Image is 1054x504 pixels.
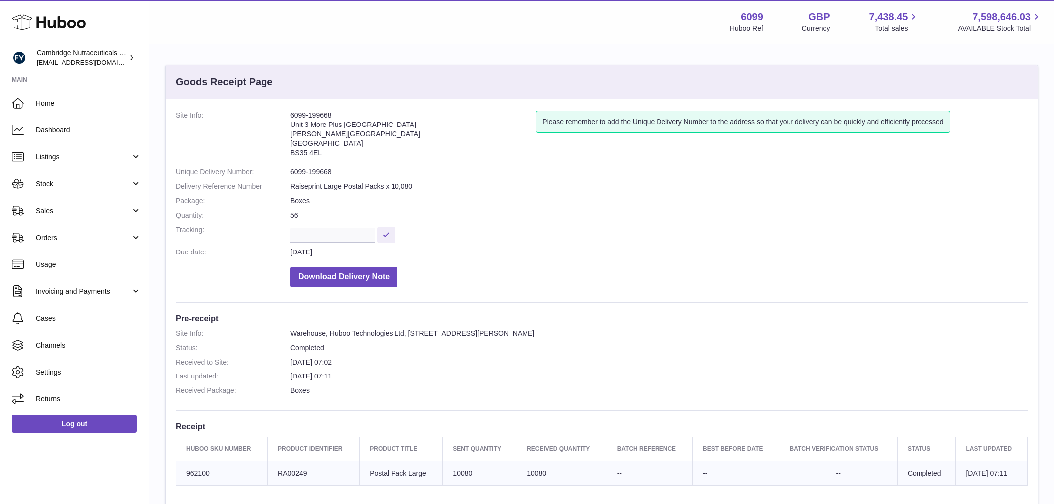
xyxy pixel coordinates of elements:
span: Cases [36,314,141,323]
th: Last updated [956,437,1028,461]
span: Channels [36,341,141,350]
img: huboo@camnutra.com [12,50,27,65]
span: Dashboard [36,126,141,135]
td: RA00249 [268,461,360,486]
td: 10080 [443,461,517,486]
dt: Unique Delivery Number: [176,167,290,177]
button: Download Delivery Note [290,267,397,287]
th: Batch Reference [607,437,692,461]
div: Cambridge Nutraceuticals Ltd [37,48,127,67]
dd: [DATE] [290,248,1028,257]
dd: Raiseprint Large Postal Packs x 10,080 [290,182,1028,191]
span: Sales [36,206,131,216]
div: -- [790,469,887,478]
span: Invoicing and Payments [36,287,131,296]
dt: Quantity: [176,211,290,220]
span: Orders [36,233,131,243]
dt: Tracking: [176,225,290,243]
span: Usage [36,260,141,269]
span: AVAILABLE Stock Total [958,24,1042,33]
dd: [DATE] 07:02 [290,358,1028,367]
dt: Package: [176,196,290,206]
dt: Delivery Reference Number: [176,182,290,191]
span: Listings [36,152,131,162]
td: 962100 [176,461,268,486]
span: Settings [36,368,141,377]
span: Home [36,99,141,108]
th: Product Identifier [268,437,360,461]
span: Total sales [875,24,919,33]
th: Status [897,437,955,461]
th: Product title [360,437,443,461]
a: 7,598,646.03 AVAILABLE Stock Total [958,10,1042,33]
dt: Received Package: [176,386,290,395]
dt: Status: [176,343,290,353]
th: Huboo SKU Number [176,437,268,461]
address: 6099-199668 Unit 3 More Plus [GEOGRAPHIC_DATA] [PERSON_NAME][GEOGRAPHIC_DATA] [GEOGRAPHIC_DATA] B... [290,111,536,162]
dt: Due date: [176,248,290,257]
dd: Boxes [290,196,1028,206]
th: Sent Quantity [443,437,517,461]
dd: 6099-199668 [290,167,1028,177]
h3: Pre-receipt [176,313,1028,324]
div: Huboo Ref [730,24,763,33]
dt: Received to Site: [176,358,290,367]
span: [EMAIL_ADDRESS][DOMAIN_NAME] [37,58,146,66]
dd: Boxes [290,386,1028,395]
strong: GBP [808,10,830,24]
td: -- [607,461,692,486]
a: 7,438.45 Total sales [869,10,920,33]
dd: Warehouse, Huboo Technologies Ltd, [STREET_ADDRESS][PERSON_NAME] [290,329,1028,338]
h3: Goods Receipt Page [176,75,273,89]
td: 10080 [517,461,607,486]
h3: Receipt [176,421,1028,432]
dd: Completed [290,343,1028,353]
dt: Site Info: [176,111,290,162]
td: [DATE] 07:11 [956,461,1028,486]
div: Currency [802,24,830,33]
strong: 6099 [741,10,763,24]
span: Returns [36,394,141,404]
td: Completed [897,461,955,486]
span: Stock [36,179,131,189]
div: Please remember to add the Unique Delivery Number to the address so that your delivery can be qui... [536,111,950,133]
dt: Site Info: [176,329,290,338]
span: 7,438.45 [869,10,908,24]
td: Postal Pack Large [360,461,443,486]
th: Received Quantity [517,437,607,461]
th: Batch Verification Status [780,437,897,461]
td: -- [693,461,780,486]
dt: Last updated: [176,372,290,381]
dd: 56 [290,211,1028,220]
a: Log out [12,415,137,433]
dd: [DATE] 07:11 [290,372,1028,381]
span: 7,598,646.03 [972,10,1031,24]
th: Best Before Date [693,437,780,461]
